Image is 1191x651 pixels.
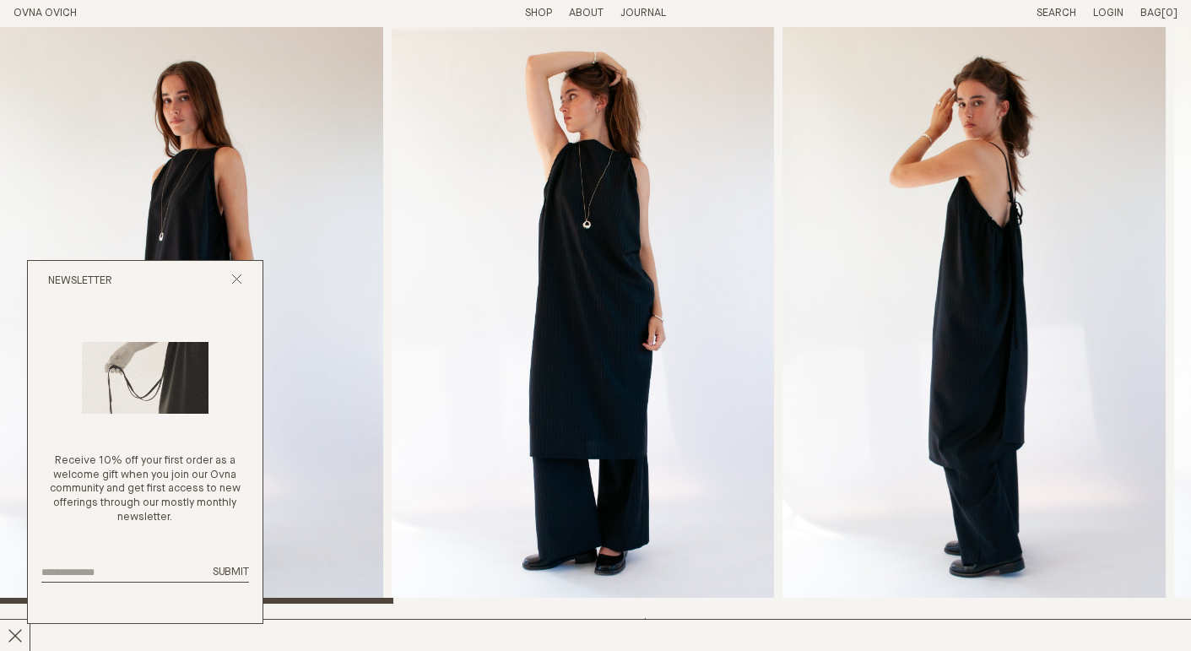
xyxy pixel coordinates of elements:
a: Login [1093,8,1123,19]
button: Close popup [231,274,242,290]
a: Search [1037,8,1076,19]
span: $380.00 [642,618,687,629]
h2: Apron Dress [14,617,295,642]
summary: About [569,7,604,21]
span: Bag [1140,8,1161,19]
button: Submit [213,566,249,580]
img: Apron Dress [392,27,775,604]
span: Submit [213,567,249,578]
span: [0] [1161,8,1177,19]
img: Apron Dress [782,27,1166,604]
a: Shop [525,8,552,19]
p: Receive 10% off your first order as a welcome gift when you join our Ovna community and get first... [41,454,249,525]
a: Home [14,8,77,19]
a: Journal [620,8,666,19]
h2: Newsletter [48,274,112,289]
div: 3 / 8 [782,27,1166,604]
div: 2 / 8 [392,27,775,604]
